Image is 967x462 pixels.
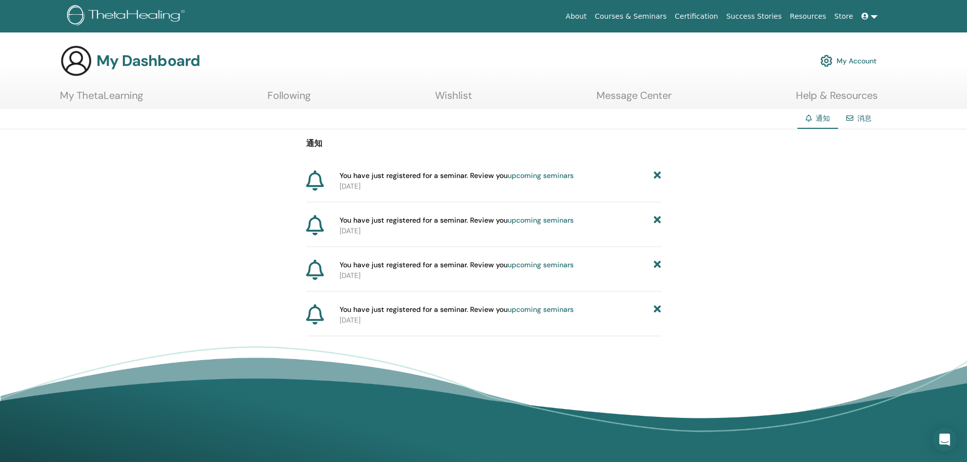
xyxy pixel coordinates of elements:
[340,260,574,270] span: You have just registered for a seminar. Review you
[60,89,143,109] a: My ThetaLearning
[60,45,92,77] img: generic-user-icon.jpg
[508,216,574,225] a: upcoming seminars
[340,181,661,192] p: [DATE]
[340,226,661,236] p: [DATE]
[722,7,786,26] a: Success Stories
[340,304,574,315] span: You have just registered for a seminar. Review you
[591,7,671,26] a: Courses & Seminars
[508,260,574,269] a: upcoming seminars
[340,215,574,226] span: You have just registered for a seminar. Review you
[435,89,472,109] a: Wishlist
[561,7,590,26] a: About
[596,89,672,109] a: Message Center
[306,137,661,150] p: 通知
[820,50,877,72] a: My Account
[340,315,661,326] p: [DATE]
[67,5,188,28] img: logo.png
[816,114,830,123] span: 通知
[830,7,857,26] a: Store
[340,170,574,181] span: You have just registered for a seminar. Review you
[340,270,661,281] p: [DATE]
[508,171,574,180] a: upcoming seminars
[96,52,200,70] h3: My Dashboard
[508,305,574,314] a: upcoming seminars
[820,52,832,69] img: cog.svg
[268,89,311,109] a: Following
[796,89,878,109] a: Help & Resources
[932,428,957,452] div: Open Intercom Messenger
[786,7,830,26] a: Resources
[671,7,722,26] a: Certification
[857,114,872,123] a: 消息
